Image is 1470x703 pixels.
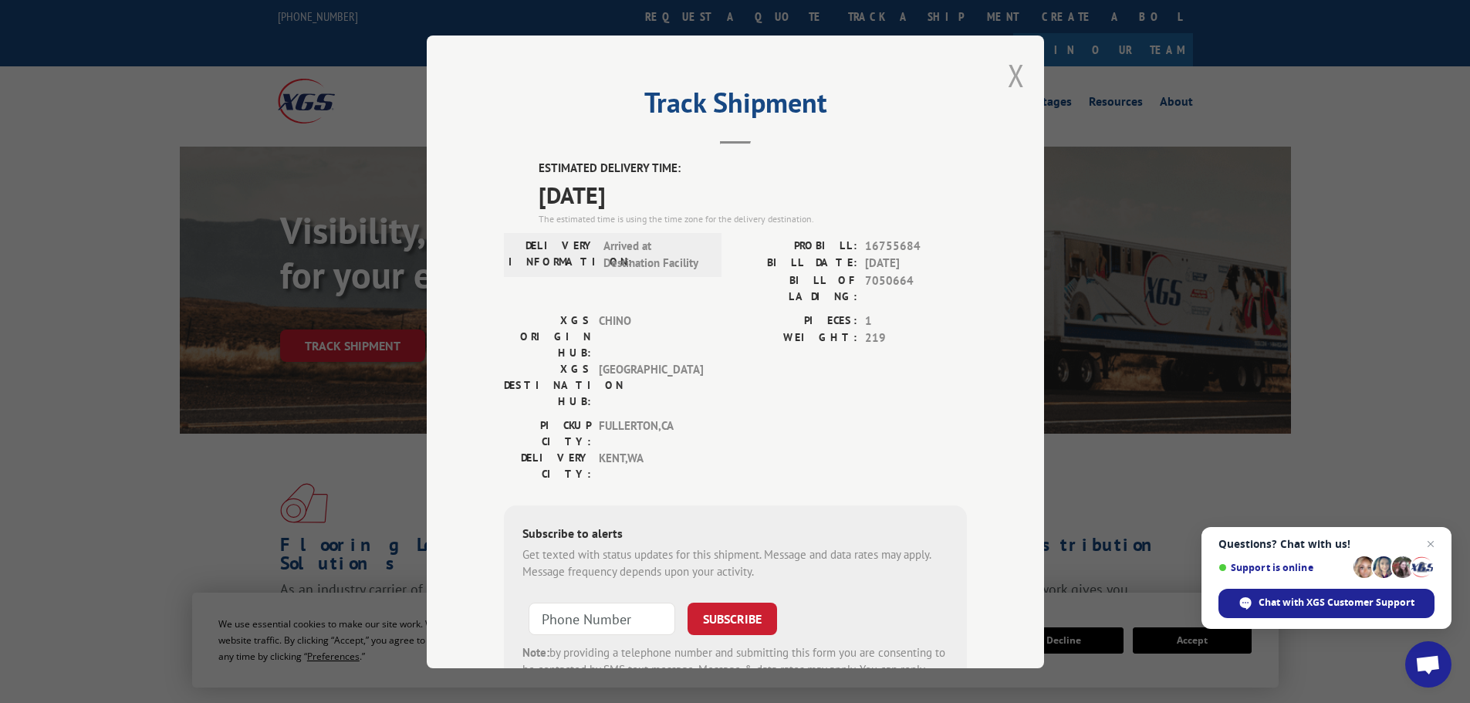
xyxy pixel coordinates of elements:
label: PIECES: [735,312,857,330]
span: CHINO [599,312,703,360]
label: BILL DATE: [735,255,857,272]
div: Get texted with status updates for this shipment. Message and data rates may apply. Message frequ... [522,546,948,580]
span: Arrived at Destination Facility [603,237,708,272]
label: PICKUP CITY: [504,417,591,449]
label: DELIVERY INFORMATION: [509,237,596,272]
span: [DATE] [865,255,967,272]
span: Support is online [1218,562,1348,573]
span: FULLERTON , CA [599,417,703,449]
span: 1 [865,312,967,330]
h2: Track Shipment [504,92,967,121]
span: Questions? Chat with us! [1218,538,1435,550]
span: Close chat [1421,535,1440,553]
label: ESTIMATED DELIVERY TIME: [539,160,967,177]
label: PROBILL: [735,237,857,255]
strong: Note: [522,644,549,659]
span: 219 [865,330,967,347]
div: The estimated time is using the time zone for the delivery destination. [539,211,967,225]
span: Chat with XGS Customer Support [1259,596,1414,610]
label: WEIGHT: [735,330,857,347]
div: by providing a telephone number and submitting this form you are consenting to be contacted by SM... [522,644,948,696]
input: Phone Number [529,602,675,634]
label: BILL OF LADING: [735,272,857,304]
div: Open chat [1405,641,1451,688]
button: Close modal [1008,55,1025,96]
label: XGS DESTINATION HUB: [504,360,591,409]
span: 16755684 [865,237,967,255]
button: SUBSCRIBE [688,602,777,634]
div: Subscribe to alerts [522,523,948,546]
div: Chat with XGS Customer Support [1218,589,1435,618]
span: 7050664 [865,272,967,304]
label: XGS ORIGIN HUB: [504,312,591,360]
span: [DATE] [539,177,967,211]
span: KENT , WA [599,449,703,482]
label: DELIVERY CITY: [504,449,591,482]
span: [GEOGRAPHIC_DATA] [599,360,703,409]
